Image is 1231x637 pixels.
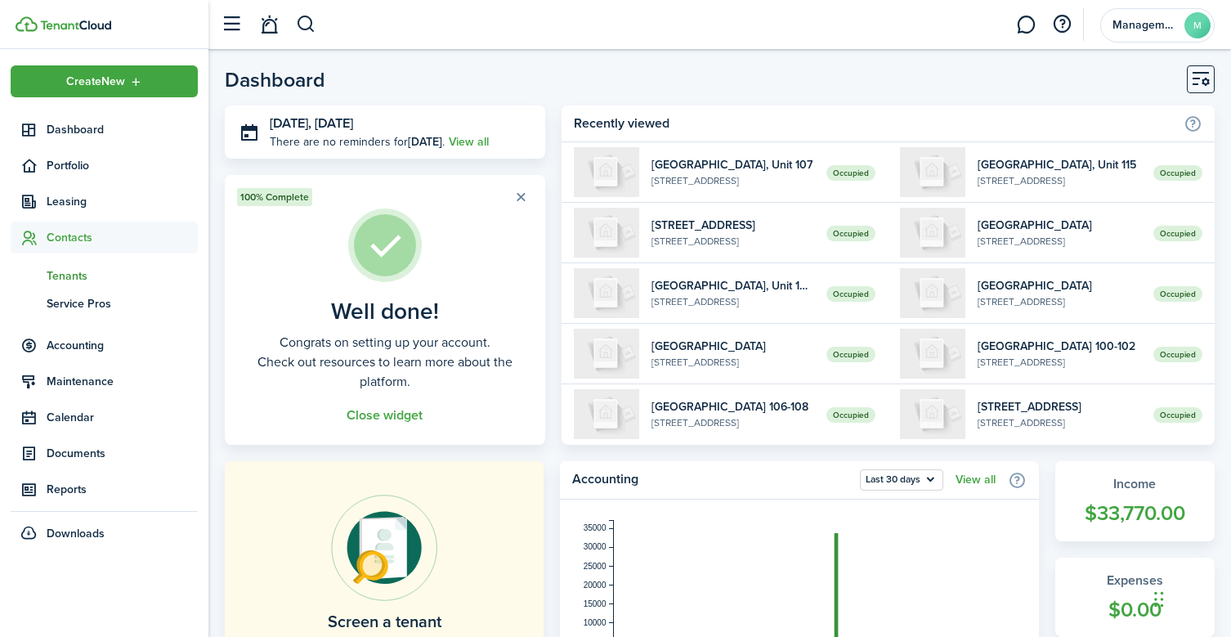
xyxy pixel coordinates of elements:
widget-list-item-description: [STREET_ADDRESS] [651,294,815,309]
h3: [DATE], [DATE] [270,114,533,134]
span: Tenants [47,267,198,285]
img: 100-102 [900,329,965,379]
span: Occupied [826,347,875,362]
span: Occupied [826,286,875,302]
home-widget-title: Recently viewed [574,114,1175,133]
button: Last 30 days [860,469,943,491]
span: Contacts [47,229,198,246]
widget-list-item-title: [GEOGRAPHIC_DATA] [978,217,1141,234]
widget-list-item-title: [STREET_ADDRESS] [651,217,815,234]
span: Occupied [826,407,875,423]
avatar-text: M [1184,12,1211,38]
a: Messaging [1010,4,1041,46]
span: Downloads [47,525,105,542]
widget-list-item-description: [STREET_ADDRESS] [651,355,815,370]
span: 100% Complete [240,190,309,204]
iframe: Chat Widget [1149,558,1231,637]
widget-list-item-description: [STREET_ADDRESS] [651,173,815,188]
tspan: 20000 [584,581,607,590]
widget-list-item-title: [GEOGRAPHIC_DATA], Unit 103-105 [651,277,815,294]
widget-list-item-description: [STREET_ADDRESS] [978,234,1141,249]
span: Maintenance [47,373,198,390]
span: Management [1112,20,1178,31]
span: Reports [47,481,198,498]
span: Occupied [826,165,875,181]
a: Dashboard [11,114,198,146]
widget-list-item-description: [STREET_ADDRESS] [978,355,1141,370]
span: Documents [47,445,198,462]
a: Notifications [253,4,284,46]
a: View all [956,473,996,487]
widget-list-item-description: [STREET_ADDRESS] [978,415,1141,430]
button: Search [296,11,316,38]
widget-list-item-title: [GEOGRAPHIC_DATA] 106-108 [651,398,815,415]
img: 104 [574,329,639,379]
well-done-description: Congrats on setting up your account. Check out resources to learn more about the platform. [237,333,533,392]
widget-list-item-description: [STREET_ADDRESS] [651,234,815,249]
header-page-title: Dashboard [225,70,325,90]
span: Occupied [1153,407,1202,423]
widget-stats-title: Expenses [1072,571,1198,590]
span: Service Pros [47,295,198,312]
button: Open sidebar [216,9,247,40]
p: There are no reminders for . [270,133,445,150]
well-done-title: Well done! [331,298,439,325]
img: 115 [900,147,965,197]
a: Tenants [11,262,198,289]
widget-list-item-title: [STREET_ADDRESS] [978,398,1141,415]
span: Occupied [826,226,875,241]
widget-list-item-title: [GEOGRAPHIC_DATA] [978,277,1141,294]
img: 111 [900,208,965,258]
img: TenantCloud [40,20,111,30]
span: Leasing [47,193,198,210]
home-placeholder-title: Screen a tenant [328,609,441,634]
span: Accounting [47,337,198,354]
a: Income$33,770.00 [1055,461,1215,541]
img: 103-105 [574,268,639,318]
img: 106-108 [574,389,639,439]
b: [DATE] [408,133,442,150]
widget-list-item-title: [GEOGRAPHIC_DATA], Unit 107 [651,156,815,173]
img: 107 [574,147,639,197]
button: Open resource center [1048,11,1076,38]
widget-list-item-title: [GEOGRAPHIC_DATA], Unit 115 [978,156,1141,173]
widget-list-item-description: [STREET_ADDRESS] [651,415,815,430]
widget-stats-count: $33,770.00 [1072,498,1198,529]
button: Open menu [860,469,943,491]
span: Occupied [1153,347,1202,362]
a: View all [449,133,489,150]
tspan: 15000 [584,599,607,608]
widget-list-item-title: [GEOGRAPHIC_DATA] [651,338,815,355]
button: Open menu [11,65,198,97]
widget-stats-title: Income [1072,474,1198,494]
span: Occupied [1153,286,1202,302]
widget-list-item-description: [STREET_ADDRESS] [978,173,1141,188]
tspan: 30000 [584,542,607,551]
tspan: 25000 [584,562,607,571]
widget-list-item-title: [GEOGRAPHIC_DATA] 100-102 [978,338,1141,355]
span: Occupied [1153,165,1202,181]
button: Customise [1187,65,1215,93]
button: Close [510,186,533,209]
home-widget-title: Accounting [572,469,852,491]
a: Service Pros [11,289,198,317]
img: 109 [900,268,965,318]
span: Calendar [47,409,198,426]
span: Occupied [1153,226,1202,241]
img: TenantCloud [16,16,38,32]
span: Create New [66,76,125,87]
span: Dashboard [47,121,198,138]
tspan: 35000 [584,523,607,532]
widget-stats-count: $0.00 [1072,594,1198,626]
img: 117 [574,208,639,258]
div: Drag [1154,575,1164,624]
a: Reports [11,473,198,505]
button: Close widget [347,408,423,423]
img: 110 [900,389,965,439]
widget-list-item-description: [STREET_ADDRESS] [978,294,1141,309]
span: Portfolio [47,157,198,174]
img: Online payments [331,495,437,601]
tspan: 10000 [584,618,607,627]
